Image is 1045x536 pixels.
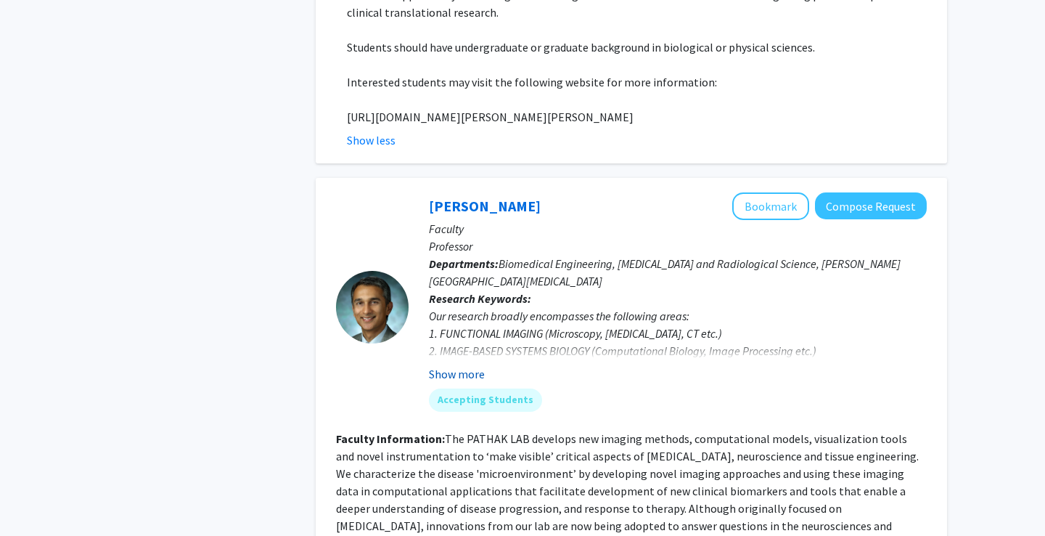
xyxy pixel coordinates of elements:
b: Research Keywords: [429,291,531,306]
div: Our research broadly encompasses the following areas: 1. FUNCTIONAL IMAGING (Microscopy, [MEDICAL... [429,307,927,394]
mat-chip: Accepting Students [429,389,542,412]
button: Compose Request to Arvind Pathak [815,192,927,219]
span: Biomedical Engineering, [MEDICAL_DATA] and Radiological Science, [PERSON_NAME][GEOGRAPHIC_DATA][M... [429,256,901,288]
p: [URL][DOMAIN_NAME][PERSON_NAME][PERSON_NAME] [347,108,927,126]
b: Departments: [429,256,499,271]
b: Faculty Information: [336,431,445,446]
p: Interested students may visit the following website for more information: [347,73,927,91]
button: Show less [347,131,396,149]
p: Faculty [429,220,927,237]
p: Professor [429,237,927,255]
button: Show more [429,365,485,383]
p: Students should have undergraduate or graduate background in biological or physical sciences. [347,38,927,56]
button: Add Arvind Pathak to Bookmarks [732,192,809,220]
a: [PERSON_NAME] [429,197,541,215]
iframe: Chat [11,471,62,525]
